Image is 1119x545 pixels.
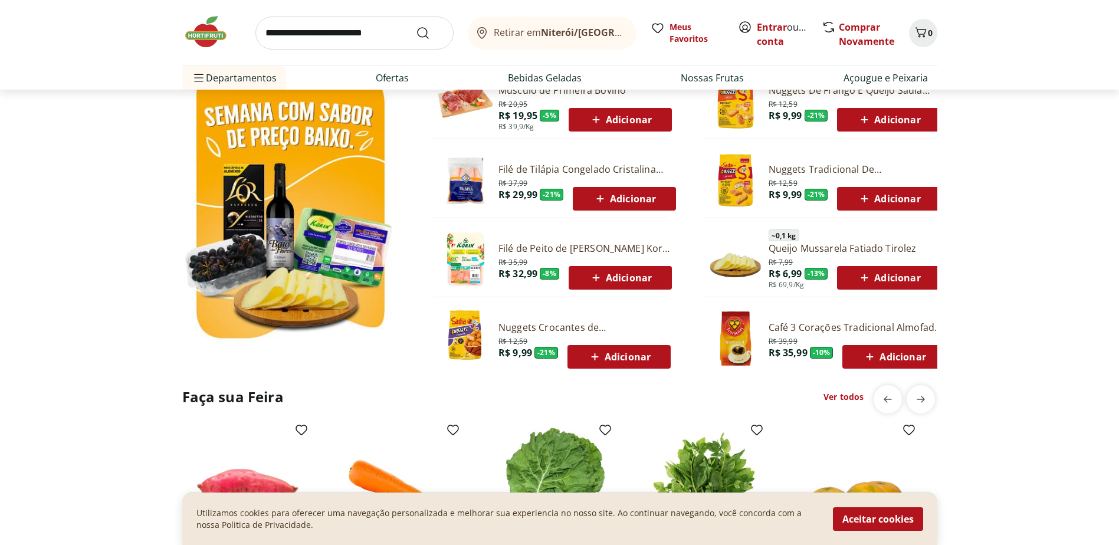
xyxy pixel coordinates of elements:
[769,109,802,122] span: R$ 9,99
[498,346,532,359] span: R$ 9,99
[757,21,787,34] a: Entrar
[573,187,676,211] button: Adicionar
[182,67,398,354] img: Ver todos
[540,268,559,280] span: - 8 %
[343,428,455,540] img: Cenoura Unidade
[651,21,724,45] a: Meus Favoritos
[182,388,284,406] h2: Faça sua Feira
[707,152,764,209] img: Nuggets Tradicional de Frango Sadia - 300g
[192,428,304,540] img: Batata Doce Unidade
[498,334,527,346] span: R$ 12,59
[757,21,822,48] a: Criar conta
[541,26,675,39] b: Niterói/[GEOGRAPHIC_DATA]
[769,97,798,109] span: R$ 12,59
[498,109,537,122] span: R$ 19,95
[498,97,527,109] span: R$ 20,95
[757,20,809,48] span: ou
[857,113,920,127] span: Adicionar
[437,73,494,130] img: Músculo de Primeira Bovino
[707,231,764,288] img: Queijo Mussarela Fatiado Tirolez
[567,345,671,369] button: Adicionar
[569,108,672,132] button: Adicionar
[769,280,805,290] span: R$ 69,9/Kg
[498,267,537,280] span: R$ 32,99
[681,71,744,85] a: Nossas Frutas
[769,255,793,267] span: R$ 7,99
[192,64,206,92] button: Menu
[837,187,940,211] button: Adicionar
[909,19,937,47] button: Carrinho
[810,347,833,359] span: - 10 %
[837,266,940,290] button: Adicionar
[192,64,277,92] span: Departamentos
[416,26,444,40] button: Submit Search
[498,321,671,334] a: Nuggets Crocantes de [PERSON_NAME] 300g
[376,71,409,85] a: Ofertas
[498,163,676,176] a: Filé de Tilápia Congelado Cristalina 400g
[196,507,819,531] p: Utilizamos cookies para oferecer uma navegação personalizada e melhorar sua experiencia no nosso ...
[255,17,454,50] input: search
[437,231,494,288] img: Filé de Peito de Frango Congelado Korin 600g
[907,385,935,413] button: next
[534,347,558,359] span: - 21 %
[498,188,537,201] span: R$ 29,99
[839,21,894,48] a: Comprar Novamente
[707,310,764,367] img: Café Três Corações Tradicional Almofada 500g
[588,350,651,364] span: Adicionar
[437,152,494,209] img: Filé de Tilápia Congelado Cristalina 400g
[805,268,828,280] span: - 13 %
[670,21,724,45] span: Meus Favoritos
[589,271,652,285] span: Adicionar
[707,73,764,130] img: Nuggets de Frango e Queijo Sadia 300g
[647,428,759,540] img: Espinafre Unidade
[805,189,828,201] span: - 21 %
[805,110,828,122] span: - 21 %
[495,428,608,540] img: Couve Mineira Unidade
[769,229,799,241] span: ~ 0,1 kg
[769,242,941,255] a: Queijo Mussarela Fatiado Tirolez
[498,84,672,97] a: Músculo de Primeira Bovino
[857,192,920,206] span: Adicionar
[498,255,527,267] span: R$ 35,99
[823,391,864,403] a: Ver todos
[837,108,940,132] button: Adicionar
[589,113,652,127] span: Adicionar
[498,242,672,255] a: Filé de Peito de [PERSON_NAME] Korin 600g
[769,188,802,201] span: R$ 9,99
[468,17,636,50] button: Retirar emNiterói/[GEOGRAPHIC_DATA]
[437,310,494,367] img: Nuggets Crocantes de Frango Sadia 300g
[769,176,798,188] span: R$ 12,59
[769,334,798,346] span: R$ 39,99
[540,189,563,201] span: - 21 %
[540,110,559,122] span: - 5 %
[769,321,946,334] a: Café 3 Corações Tradicional Almofada 500g
[769,267,802,280] span: R$ 6,99
[494,27,624,38] span: Retirar em
[769,84,941,97] a: Nuggets De Frango E Queijo Sadia 300G
[769,163,941,176] a: Nuggets Tradicional De [PERSON_NAME] - 300G
[182,14,241,50] img: Hortifruti
[833,507,923,531] button: Aceitar cookies
[874,385,902,413] button: previous
[498,176,527,188] span: R$ 37,99
[769,346,808,359] span: R$ 35,99
[799,428,911,540] img: Mexerica Murcote Unidade
[498,122,534,132] span: R$ 39,9/Kg
[508,71,582,85] a: Bebidas Geladas
[569,266,672,290] button: Adicionar
[842,345,946,369] button: Adicionar
[857,271,920,285] span: Adicionar
[844,71,928,85] a: Açougue e Peixaria
[593,192,656,206] span: Adicionar
[862,350,926,364] span: Adicionar
[928,27,933,38] span: 0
